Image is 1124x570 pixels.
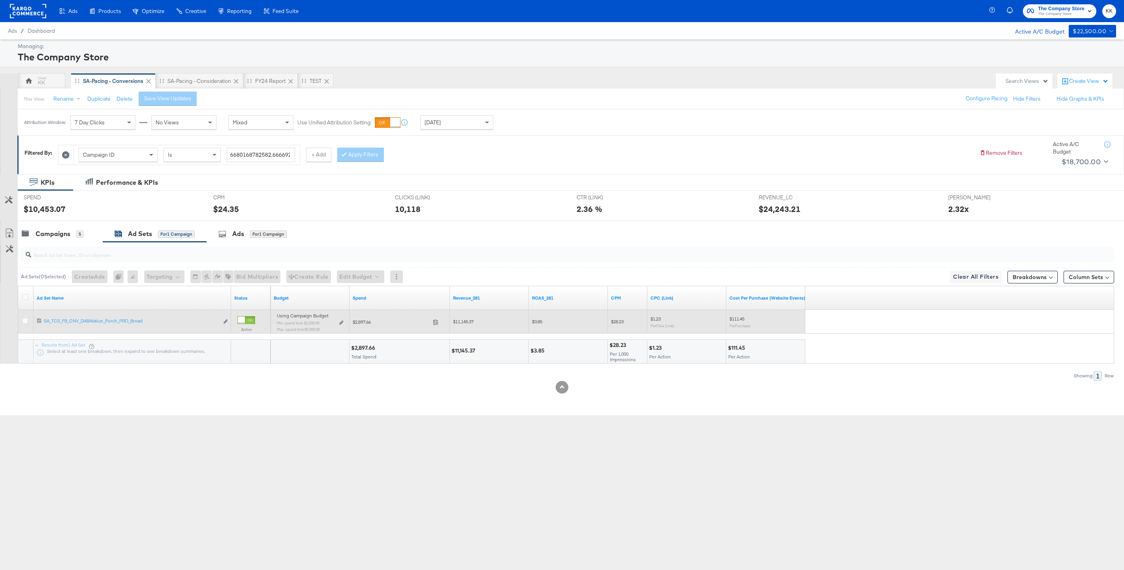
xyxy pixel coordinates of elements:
span: The Company Store [1038,11,1085,17]
button: Duplicate [87,95,111,103]
div: Performance & KPIs [96,178,158,187]
span: Reporting [227,8,252,14]
div: Managing: [18,43,1114,50]
a: The total amount spent to date. [353,295,447,301]
button: Column Sets [1064,271,1114,283]
div: SA-Pacing - Conversions [83,77,143,85]
a: SA_TCS_FB_CNV_DABAValue_Purch_PRO_Broad [44,318,219,326]
div: 5 [76,231,83,238]
span: Total Spend [351,354,376,360]
div: $18,700.00 [1062,156,1101,168]
span: / [17,28,28,34]
div: Ads [232,229,244,238]
div: 2.32x [948,203,969,215]
span: Per Action [649,354,671,360]
div: This View: [24,96,45,102]
div: Attribution Window: [24,120,66,125]
span: CPM [213,194,273,201]
span: [PERSON_NAME] [948,194,1007,201]
label: Use Unified Attribution Setting: [297,119,372,126]
label: Active [237,327,255,332]
div: $24,243.21 [759,203,801,215]
div: FY24 Report [255,77,286,85]
span: Mixed [233,119,247,126]
input: Enter a search term [227,148,295,162]
div: 10,118 [395,203,421,215]
div: 1 [1094,371,1102,381]
span: CLICKS (LINK) [395,194,454,201]
span: KK [1105,7,1113,16]
div: $22,500.00 [1073,26,1106,36]
div: Drag to reorder tab [247,79,252,83]
div: Ad Sets ( 0 Selected) [21,273,66,280]
div: SA_TCS_FB_CNV_DABAValue_Purch_PRO_Broad [44,318,219,324]
span: No Views [156,119,179,126]
span: Is [168,151,172,158]
span: SPEND [24,194,83,201]
div: Drag to reorder tab [75,79,79,83]
span: [DATE] [425,119,441,126]
div: Drag to reorder tab [160,79,164,83]
span: Clear All Filters [953,272,998,282]
div: The Company Store [18,50,1114,64]
sub: Max. spend limit : $5,000.00 [277,327,320,332]
a: The average cost you've paid to have 1,000 impressions of your ad. [611,295,644,301]
div: Ad Sets [128,229,152,238]
button: Hide Graphs & KPIs [1056,95,1104,103]
div: $10,453.07 [24,203,66,215]
a: Your Ad Set name. [37,295,228,301]
button: Hide Filters [1013,95,1041,103]
div: Drag to reorder tab [302,79,306,83]
span: Per Action [728,354,750,360]
button: Remove Filters [979,149,1023,157]
span: $2,897.66 [353,319,430,325]
span: Using Campaign Budget [277,313,329,319]
div: 0 [113,270,128,283]
span: CTR (LINK) [577,194,636,201]
div: KPIs [41,178,55,187]
a: Shows the current state of your Ad Set. [234,295,267,301]
span: Ads [8,28,17,34]
div: Showing: [1073,373,1094,379]
span: Optimize [142,8,164,14]
div: Active A/C Budget [1007,25,1065,37]
sub: Per Purchase [729,323,750,328]
div: $11,145.37 [451,347,477,354]
sub: Min. spend limit: $1,000.00 [277,321,320,325]
div: Row [1104,373,1114,379]
span: Creative [185,8,206,14]
button: $22,500.00 [1069,25,1116,37]
div: $1.23 [649,344,664,352]
button: KK [1102,4,1116,18]
button: Delete [117,95,133,103]
a: Shows the current budget of Ad Set. [274,295,346,301]
a: Dashboard [28,28,55,34]
span: $1.23 [650,316,661,322]
button: Rename [48,92,89,106]
button: $18,700.00 [1058,156,1110,168]
span: Per 1,000 Impressions [610,351,636,362]
span: $111.45 [729,316,744,322]
span: $3.85 [532,319,542,324]
span: REVENUE_LC [759,194,818,201]
a: ROAS_281 [532,295,605,301]
div: for 1 Campaign [158,231,195,238]
sub: Per Click (Link) [650,323,674,328]
span: $28.23 [611,319,624,324]
span: 7 Day Clicks [75,119,105,126]
button: Breakdowns [1007,271,1058,283]
div: for 1 Campaign [250,231,287,238]
div: $3.85 [530,347,547,354]
div: $28.23 [609,341,628,349]
a: Revenue_281 [453,295,526,301]
div: Create View [1069,77,1109,85]
div: TEST [310,77,321,85]
button: Clear All Filters [950,271,1002,283]
span: Campaign ID [83,151,115,158]
div: Filtered By: [24,149,52,157]
div: KK [38,79,45,86]
div: SA-Pacing - Consideration [167,77,231,85]
input: Search Ad Set Name, ID or Objective [31,244,1011,259]
div: Search Views [1006,77,1049,85]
